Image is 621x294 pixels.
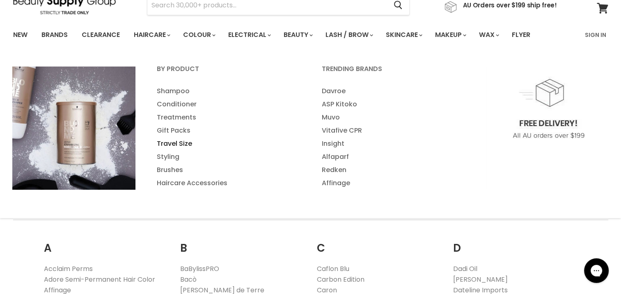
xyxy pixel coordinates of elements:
[147,177,310,190] a: Haircare Accessories
[473,26,504,44] a: Wax
[453,264,477,273] a: Dadi Oil
[222,26,276,44] a: Electrical
[7,23,558,47] ul: Main menu
[147,150,310,163] a: Styling
[580,255,613,286] iframe: Gorgias live chat messenger
[312,124,475,137] a: Vitafive CPR
[180,275,197,284] a: Bacò
[147,111,310,124] a: Treatments
[147,85,310,190] ul: Main menu
[380,26,427,44] a: Skincare
[7,26,34,44] a: New
[147,124,310,137] a: Gift Packs
[312,85,475,98] a: Davroe
[147,85,310,98] a: Shampoo
[76,26,126,44] a: Clearance
[453,275,508,284] a: [PERSON_NAME]
[3,23,619,47] nav: Main
[147,137,310,150] a: Travel Size
[180,229,305,257] h2: B
[506,26,536,44] a: Flyer
[312,150,475,163] a: Alfaparf
[312,111,475,124] a: Muvo
[453,229,577,257] h2: D
[277,26,318,44] a: Beauty
[44,275,155,284] a: Adore Semi-Permanent Hair Color
[317,275,364,284] a: Carbon Edition
[44,264,93,273] a: Acclaim Perms
[317,229,441,257] h2: C
[312,177,475,190] a: Affinage
[128,26,175,44] a: Haircare
[147,62,310,83] a: By Product
[580,26,611,44] a: Sign In
[319,26,378,44] a: Lash / Brow
[147,163,310,177] a: Brushes
[147,98,310,111] a: Conditioner
[317,264,349,273] a: Caflon Blu
[312,62,475,83] a: Trending Brands
[312,98,475,111] a: ASP Kitoko
[429,26,471,44] a: Makeup
[180,264,219,273] a: BaBylissPRO
[44,229,168,257] h2: A
[312,163,475,177] a: Redken
[177,26,220,44] a: Colour
[312,85,475,190] ul: Main menu
[312,137,475,150] a: Insight
[35,26,74,44] a: Brands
